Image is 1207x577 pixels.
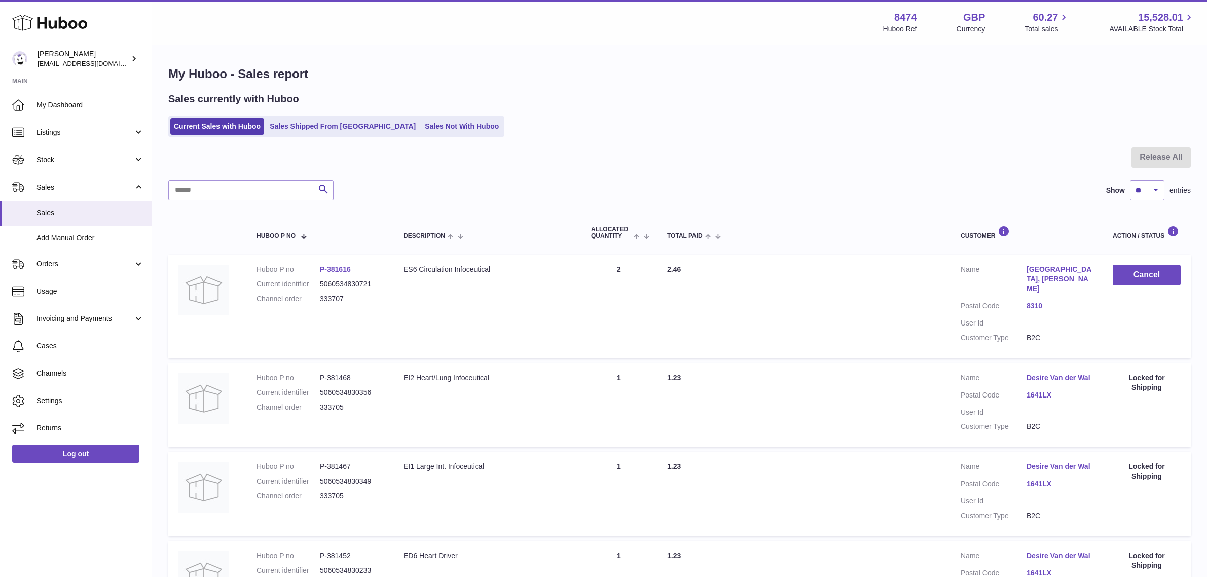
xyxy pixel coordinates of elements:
span: Stock [36,155,133,165]
a: Sales Shipped From [GEOGRAPHIC_DATA] [266,118,419,135]
a: Desire Van der Wal [1027,462,1092,472]
span: 60.27 [1033,11,1058,24]
div: Locked for Shipping [1113,462,1181,481]
dt: Postal Code [961,301,1027,313]
div: Customer [961,226,1092,239]
a: [GEOGRAPHIC_DATA], [PERSON_NAME] [1027,265,1092,294]
span: Sales [36,183,133,192]
label: Show [1106,186,1125,195]
a: Current Sales with Huboo [170,118,264,135]
dd: P-381452 [320,551,383,561]
span: 1.23 [667,552,681,560]
span: Orders [36,259,133,269]
dt: Current identifier [257,477,320,486]
strong: 8474 [894,11,917,24]
a: Desire Van der Wal [1027,373,1092,383]
a: Desire Van der Wal [1027,551,1092,561]
a: 15,528.01 AVAILABLE Stock Total [1109,11,1195,34]
dd: 333705 [320,491,383,501]
div: EI2 Heart/Lung Infoceutical [404,373,571,383]
div: [PERSON_NAME] [38,49,129,68]
td: 1 [581,363,657,447]
dt: Name [961,265,1027,296]
a: P-381616 [320,265,351,273]
dt: Customer Type [961,333,1027,343]
dt: Postal Code [961,390,1027,403]
div: Huboo Ref [883,24,917,34]
dd: 333707 [320,294,383,304]
span: Total paid [667,233,703,239]
img: no-photo.jpg [178,373,229,424]
span: Usage [36,286,144,296]
dt: Customer Type [961,511,1027,521]
dd: P-381468 [320,373,383,383]
div: Currency [957,24,985,34]
div: Locked for Shipping [1113,373,1181,392]
span: 1.23 [667,374,681,382]
dt: Current identifier [257,566,320,575]
td: 1 [581,452,657,536]
td: 2 [581,255,657,357]
span: Listings [36,128,133,137]
div: ED6 Heart Driver [404,551,571,561]
dt: Current identifier [257,388,320,398]
dt: Customer Type [961,422,1027,431]
img: internalAdmin-8474@internal.huboo.com [12,51,27,66]
a: 1641LX [1027,479,1092,489]
h1: My Huboo - Sales report [168,66,1191,82]
span: Channels [36,369,144,378]
dd: 5060534830349 [320,477,383,486]
span: 15,528.01 [1138,11,1183,24]
span: [EMAIL_ADDRESS][DOMAIN_NAME] [38,59,149,67]
span: Description [404,233,445,239]
a: 60.27 Total sales [1025,11,1070,34]
span: ALLOCATED Quantity [591,226,631,239]
a: 1641LX [1027,390,1092,400]
span: Invoicing and Payments [36,314,133,323]
dt: Name [961,462,1027,474]
dt: Huboo P no [257,265,320,274]
a: 8310 [1027,301,1092,311]
dt: Name [961,373,1027,385]
dt: Current identifier [257,279,320,289]
dt: Huboo P no [257,551,320,561]
dd: B2C [1027,422,1092,431]
dt: User Id [961,408,1027,417]
dt: Huboo P no [257,373,320,383]
button: Cancel [1113,265,1181,285]
dt: Postal Code [961,479,1027,491]
h2: Sales currently with Huboo [168,92,299,106]
dd: B2C [1027,511,1092,521]
span: Add Manual Order [36,233,144,243]
span: Returns [36,423,144,433]
dt: User Id [961,496,1027,506]
div: Locked for Shipping [1113,551,1181,570]
span: My Dashboard [36,100,144,110]
dt: Name [961,551,1027,563]
span: Cases [36,341,144,351]
dt: Channel order [257,294,320,304]
a: Sales Not With Huboo [421,118,502,135]
img: no-photo.jpg [178,462,229,513]
img: no-photo.jpg [178,265,229,315]
dt: Channel order [257,491,320,501]
strong: GBP [963,11,985,24]
dd: B2C [1027,333,1092,343]
dt: User Id [961,318,1027,328]
dd: 333705 [320,403,383,412]
dd: 5060534830233 [320,566,383,575]
dd: 5060534830356 [320,388,383,398]
span: Total sales [1025,24,1070,34]
dt: Channel order [257,403,320,412]
span: entries [1169,186,1191,195]
span: Sales [36,208,144,218]
div: Action / Status [1113,226,1181,239]
dt: Huboo P no [257,462,320,472]
div: EI1 Large Int. Infoceutical [404,462,571,472]
dd: 5060534830721 [320,279,383,289]
span: 2.46 [667,265,681,273]
span: 1.23 [667,462,681,471]
div: ES6 Circulation Infoceutical [404,265,571,274]
a: Log out [12,445,139,463]
dd: P-381467 [320,462,383,472]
